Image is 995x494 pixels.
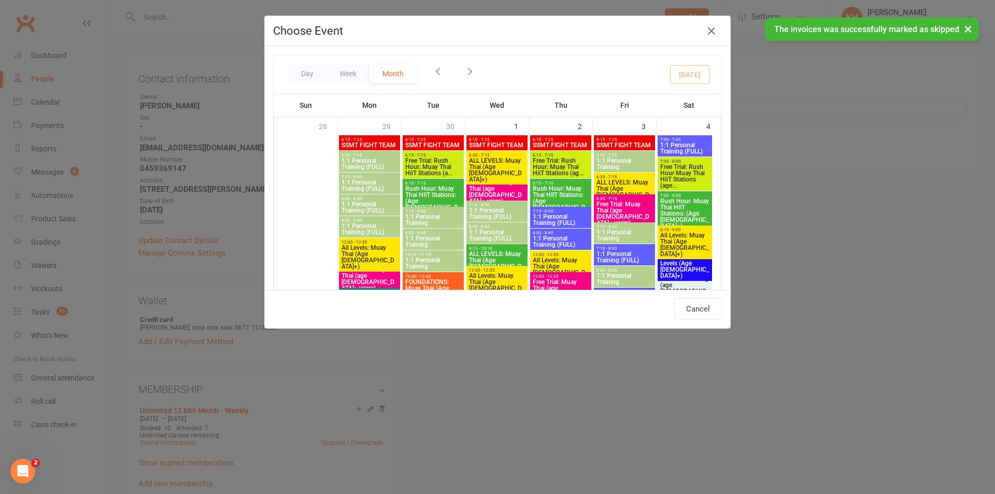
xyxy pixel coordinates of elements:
span: 1:1 Personal Training (FULL) [341,179,398,192]
span: 6:10 - 7:25 [341,137,398,142]
span: 7:15 - 8:00 [596,224,653,229]
span: 6:10 - 7:25 [532,137,589,142]
span: 1:1 Personal Training [596,273,653,285]
th: Wed [465,94,529,116]
span: 7:15 - 8:00 [532,209,589,214]
span: 1:1 Personal Training (FULL) [468,207,525,220]
span: 1:1 Personal Training (FULL) [532,214,589,226]
span: 6:15 - 7:10 [532,181,589,186]
span: 1:1 Personal Training (FULL) [596,251,653,263]
th: Sun [274,94,338,116]
span: Rush Hour: Muay Thai HIIT Stations: (Age [DEMOGRAPHIC_DATA]+) [405,186,462,217]
button: × [959,18,977,40]
span: 8:00 - 8:45 [532,231,589,235]
span: 1:1 Personal Training (FULL) [341,223,398,235]
span: 8:15 - 9:00 [660,228,710,232]
span: Rush Hour: Muay Thai HIIT Stations: (Age [DEMOGRAPHIC_DATA]+) [660,198,710,229]
span: ALL LEVELS: Muay Thai (Age [DEMOGRAPHIC_DATA]+) [596,179,653,204]
span: 6:15 - 7:10 [532,153,589,158]
span: All Levels: Muay Thai (Age [DEMOGRAPHIC_DATA]+) [341,245,398,270]
span: 8:00 - 8:45 [405,231,462,235]
span: ALL LEVELS: Muay Thai (Age [DEMOGRAPHIC_DATA]+) [468,251,525,276]
span: 1:1 Personal Training [596,158,653,170]
span: 2 [32,459,40,467]
span: 10:30 - 11:15 [405,252,462,257]
span: 12:00 - 12:55 [532,252,589,257]
span: 6:30 - 7:15 [596,196,653,201]
span: ALL LEVELS: Muay Thai (Age [DEMOGRAPHIC_DATA]+) [468,158,525,182]
span: 6:30 - 7:15 [341,153,398,158]
span: SSMT FIGHT TEAM [596,142,653,148]
div: 1 [514,117,529,134]
span: 6:10 - 7:25 [596,137,653,142]
span: Free Trial: Muay Thai (age [DEMOGRAPHIC_DATA]+ years) [532,279,589,304]
span: All Levels: Muay Thai (Age [DEMOGRAPHIC_DATA]+) [660,232,710,257]
th: Thu [529,94,593,116]
div: 2 [578,117,592,134]
th: Tue [402,94,465,116]
span: 1:1 Personal Training (FULL) [341,201,398,214]
span: All Levels: Muay Thai (Age [DEMOGRAPHIC_DATA]+) [532,257,589,282]
span: All Levels: Muay Thai (Age [DEMOGRAPHIC_DATA]+) [468,273,525,298]
span: 7:15 - 8:00 [405,209,462,214]
span: 7:00 - 7:45 [660,137,710,142]
span: 1:1 Personal Training [405,214,462,226]
span: 6:15 - 7:15 [405,181,462,186]
span: 1:1 Personal Training (FULL) [532,235,589,248]
div: 29 [382,117,401,134]
span: 1:1 Personal Training (FULL) [660,142,710,154]
th: Fri [593,94,657,116]
span: Free Trial: Muay Thai (age [DEMOGRAPHIC_DATA]+ years) [341,266,398,291]
span: 1:1 Personal Training (FULL) [468,229,525,242]
span: Free Trial: Rush Hour: Muay Thai HiiT Stations (ag... [532,158,589,176]
span: 6:30 - 7:15 [596,175,653,179]
span: 7:15 - 8:00 [341,175,398,179]
span: 7:00 - 8:00 [660,193,710,198]
div: 30 [446,117,465,134]
div: 3 [642,117,656,134]
button: Week [326,64,369,83]
div: 28 [319,117,337,134]
span: 7:15 - 8:00 [596,246,653,251]
span: 12:00 - 12:55 [341,240,398,245]
span: 12:00 - 12:55 [532,274,589,279]
span: 6:10 - 7:25 [405,137,462,142]
span: SSMT FIGHT TEAM [405,142,462,148]
div: The invoices was successfully marked as skipped [765,18,979,41]
span: 8:00 - 8:45 [341,196,398,201]
span: SSMT FIGHT TEAM [532,142,589,148]
span: SSMT FIGHT TEAM [468,142,525,148]
span: 8:45 - 9:30 [341,218,398,223]
th: Sat [657,94,721,116]
span: 1:1 Personal Training [405,235,462,248]
span: BOXING: All Levels (Age [DEMOGRAPHIC_DATA]+) [660,254,710,279]
span: 6:30 - 7:15 [596,153,653,158]
span: 8:00 - 8:45 [468,224,525,229]
span: 12:00 - 12:55 [468,268,525,273]
iframe: Intercom live chat [10,459,35,484]
button: Cancel [674,298,722,320]
span: Free Trial: Rush Hour Muay Thai HiiT Stations (age... [660,164,710,189]
span: 12:00 - 12:55 [405,274,462,279]
span: 6:15 - 7:15 [405,153,462,158]
span: 1:1 Personal Training [596,229,653,242]
span: 8:00 - 8:45 [596,268,653,273]
span: 9:15 - 10:10 [468,246,525,251]
div: 4 [706,117,721,134]
span: Rush Hour: Muay Thai HIIT Stations: (Age [DEMOGRAPHIC_DATA]+) [532,186,589,217]
span: Free Trial: Boxing (age [DEMOGRAPHIC_DATA]+ years) [660,276,710,301]
button: Month [369,64,417,83]
span: Free Trial: Muay Thai (age [DEMOGRAPHIC_DATA]+ years) [596,201,653,226]
span: SSMT FIGHT TEAM [341,142,398,148]
span: Free Trial: Muay Thai (age [DEMOGRAPHIC_DATA]+ years) [468,179,525,204]
span: 7:15 - 8:00 [468,203,525,207]
span: 6:10 - 7:25 [468,137,525,142]
span: 7:00 - 8:00 [660,159,710,164]
button: Day [288,64,326,83]
span: 1:1 Personal Training [405,257,462,270]
span: 1:1 Personal Training (FULL) [341,158,398,170]
span: 6:30 - 7:15 [468,153,525,158]
th: Mon [338,94,402,116]
span: FOUNDATIONS: Muay Thai (Age [DEMOGRAPHIC_DATA]+) [405,279,462,304]
span: Free Trial: Rush Hour: Muay Thai HiiT Stations (a... [405,158,462,176]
